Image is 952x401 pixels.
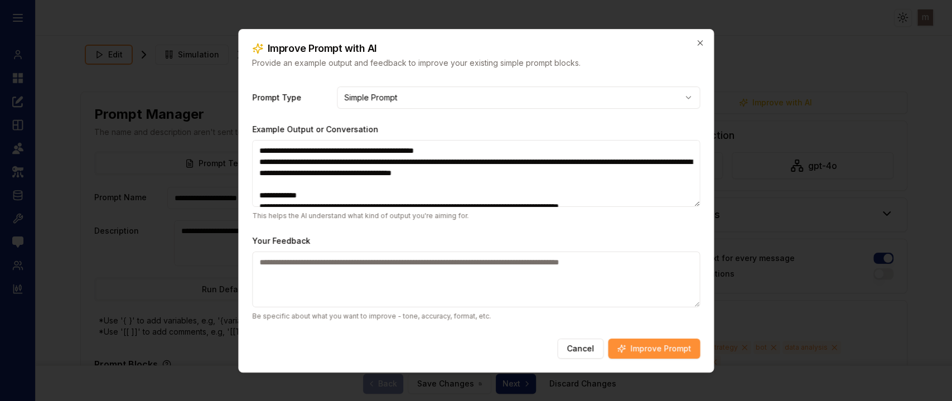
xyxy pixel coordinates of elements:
[608,339,700,359] button: Improve Prompt
[252,211,700,220] p: This helps the AI understand what kind of output you're aiming for.
[557,339,603,359] button: Cancel
[252,236,310,245] label: Your Feedback
[252,92,328,103] label: Prompt Type
[252,124,378,134] label: Example Output or Conversation
[252,57,700,69] p: Provide an example output and feedback to improve your existing simple prompt blocks.
[252,312,700,321] p: Be specific about what you want to improve - tone, accuracy, format, etc.
[252,43,700,54] h2: Improve Prompt with AI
